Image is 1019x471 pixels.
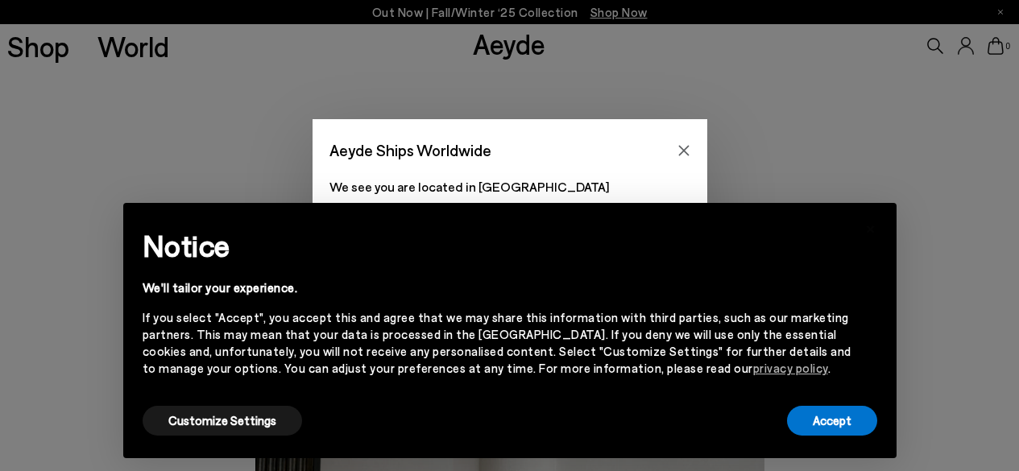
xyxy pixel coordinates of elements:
p: We see you are located in [GEOGRAPHIC_DATA] [329,177,690,196]
div: If you select "Accept", you accept this and agree that we may share this information with third p... [143,309,851,377]
button: Close [672,138,696,163]
button: Accept [787,406,877,436]
button: Close this notice [851,208,890,246]
button: Customize Settings [143,406,302,436]
a: privacy policy [753,361,828,375]
div: We'll tailor your experience. [143,279,851,296]
span: Aeyde Ships Worldwide [329,136,491,164]
h2: Notice [143,225,851,266]
span: × [865,215,876,238]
